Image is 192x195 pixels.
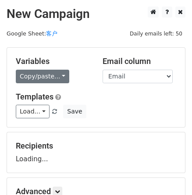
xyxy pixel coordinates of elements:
[46,30,57,37] a: 客户
[16,141,176,151] h5: Recipients
[127,30,185,37] a: Daily emails left: 50
[16,105,50,118] a: Load...
[16,141,176,164] div: Loading...
[16,92,53,101] a: Templates
[63,105,86,118] button: Save
[103,57,176,66] h5: Email column
[7,30,57,37] small: Google Sheet:
[7,7,185,21] h2: New Campaign
[16,70,69,83] a: Copy/paste...
[16,57,89,66] h5: Variables
[127,29,185,39] span: Daily emails left: 50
